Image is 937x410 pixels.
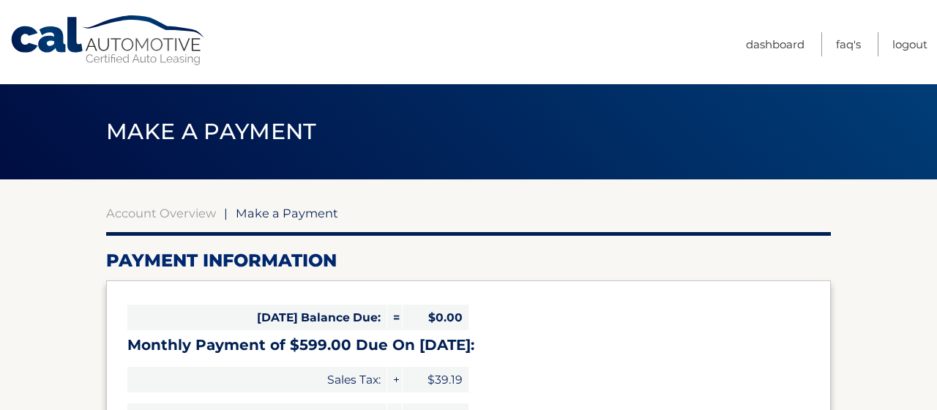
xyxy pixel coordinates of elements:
[127,367,387,392] span: Sales Tax:
[127,336,810,354] h3: Monthly Payment of $599.00 Due On [DATE]:
[836,32,861,56] a: FAQ's
[746,32,805,56] a: Dashboard
[892,32,927,56] a: Logout
[106,206,216,220] a: Account Overview
[106,250,831,272] h2: Payment Information
[403,367,468,392] span: $39.19
[10,15,207,67] a: Cal Automotive
[127,305,387,330] span: [DATE] Balance Due:
[106,118,316,145] span: Make a Payment
[387,367,402,392] span: +
[224,206,228,220] span: |
[403,305,468,330] span: $0.00
[387,305,402,330] span: =
[236,206,338,220] span: Make a Payment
